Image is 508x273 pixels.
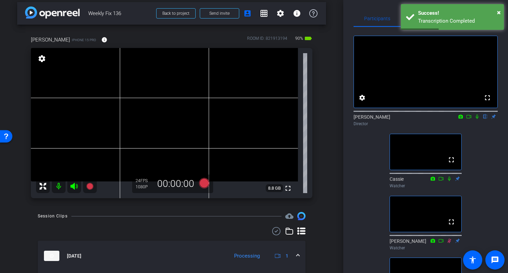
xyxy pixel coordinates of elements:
[101,37,107,43] mat-icon: info
[304,34,312,43] mat-icon: battery_std
[88,7,152,20] span: Weekly Fix 136
[136,184,153,190] div: 1080P
[276,9,285,17] mat-icon: settings
[37,55,47,63] mat-icon: settings
[497,7,501,17] button: Close
[31,36,70,44] span: [PERSON_NAME]
[491,256,499,264] mat-icon: message
[285,212,293,220] mat-icon: cloud_upload
[358,94,366,102] mat-icon: settings
[354,114,498,127] div: [PERSON_NAME]
[297,212,305,220] img: Session clips
[418,9,499,17] div: Success!
[286,252,288,260] span: 1
[72,37,96,43] span: iPhone 15 Pro
[266,184,283,192] span: 8.8 GB
[153,178,199,190] div: 00:00:00
[390,176,462,189] div: Cassie
[209,11,230,16] span: Send invite
[390,183,462,189] div: Watcher
[294,33,304,44] span: 90%
[247,35,287,45] div: ROOM ID: 821913194
[284,184,292,192] mat-icon: fullscreen
[447,218,455,226] mat-icon: fullscreen
[162,11,189,16] span: Back to project
[418,17,499,25] div: Transcription Completed
[44,251,59,261] img: thumb-nail
[243,9,252,17] mat-icon: account_box
[38,213,68,219] div: Session Clips
[469,256,477,264] mat-icon: accessibility
[25,7,80,19] img: app-logo
[231,252,263,260] div: Processing
[497,8,501,16] span: ×
[140,178,148,183] span: FPS
[364,16,390,21] span: Participants
[447,156,455,164] mat-icon: fullscreen
[67,252,81,260] span: [DATE]
[354,121,498,127] div: Director
[200,8,239,19] button: Send invite
[293,9,301,17] mat-icon: info
[38,241,305,271] mat-expansion-panel-header: thumb-nail[DATE]Processing1
[136,178,153,183] div: 24
[481,113,489,119] mat-icon: flip
[285,212,293,220] span: Destinations for your clips
[483,94,492,102] mat-icon: fullscreen
[390,238,462,251] div: [PERSON_NAME]
[390,245,462,251] div: Watcher
[156,8,196,19] button: Back to project
[260,9,268,17] mat-icon: grid_on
